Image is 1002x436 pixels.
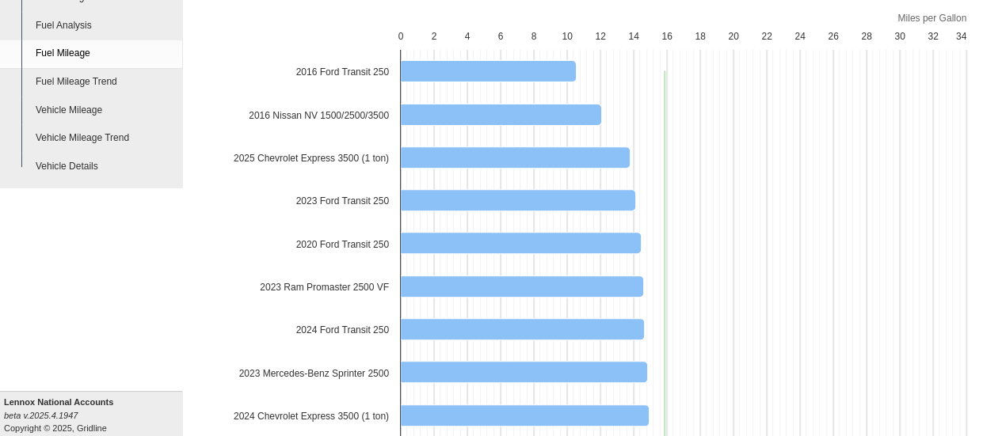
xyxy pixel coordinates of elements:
text: 28 [861,31,872,42]
path: 2023 Mercedes-Benz Sprinter 2500, 14.86. 1/1/2025 - 8/10/2025. [401,361,648,382]
text: 14 [628,31,639,42]
text: 20 [728,31,739,42]
path: 2016 Nissan NV 1500/2500/3500, 12.1. 1/1/2025 - 8/10/2025. [401,104,602,125]
text: 26 [828,31,839,42]
path: 2023 Ford Transit 250, 14.13. 1/1/2025 - 8/10/2025. [401,189,636,210]
text: 2024 Chevrolet Express 3500 (1 ton) [234,411,389,422]
path: 2023 Ram Promaster 2500 VF, 14.64. 1/1/2025 - 8/10/2025. [401,275,644,297]
text: 12 [595,31,606,42]
text: 2023 Mercedes-Benz Sprinter 2500 [239,368,390,379]
text: 6 [498,31,504,42]
path: 2024 Ford Transit 250, 14.66. 1/1/2025 - 8/10/2025. [401,318,645,339]
text: 2 [432,31,437,42]
text: 18 [695,31,706,42]
a: Vehicle Details [29,153,182,181]
text: 10 [562,31,573,42]
a: Fuel Analysis [29,12,182,40]
text: 2016 Nissan NV 1500/2500/3500 [249,110,389,121]
text: 0 [398,31,404,42]
a: Fuel Mileage [29,40,182,68]
a: Vehicle Mileage Trend [29,124,182,153]
text: 2023 Ford Transit 250 [296,195,390,207]
path: 2024 Chevrolet Express 3500 (1 ton), 14.95. 1/1/2025 - 8/10/2025. [401,404,650,426]
a: Vehicle Mileage [29,97,182,125]
text: 24 [794,31,806,42]
text: 2023 Ram Promaster 2500 VF [260,282,389,293]
text: 8 [531,31,537,42]
text: 22 [761,31,772,42]
text: 2024 Ford Transit 250 [296,324,390,336]
path: 2020 Ford Transit 250, 14.46. 1/1/2025 - 8/10/2025. [401,232,642,253]
text: 4 [465,31,471,42]
div: Copyright © 2025, Gridline [4,396,182,434]
text: 16 [661,31,672,42]
text: 30 [894,31,905,42]
b: Lennox National Accounts [4,397,113,407]
text: 34 [956,31,967,42]
text: 2020 Ford Transit 250 [296,239,390,250]
path: 2025 Chevrolet Express 3500 (1 ton), 13.82. 1/1/2025 - 8/10/2025. [401,146,631,168]
text: 2016 Ford Transit 250 [296,66,390,78]
path: 2016 Ford Transit 250, 10.57. 1/1/2025 - 8/10/2025. [401,60,577,82]
text: 2025 Chevrolet Express 3500 (1 ton) [234,153,389,164]
i: beta v.2025.4.1947 [4,411,78,420]
text: 32 [928,31,939,42]
a: Fuel Mileage Trend [29,68,182,97]
text: Miles per Gallon [897,13,966,24]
